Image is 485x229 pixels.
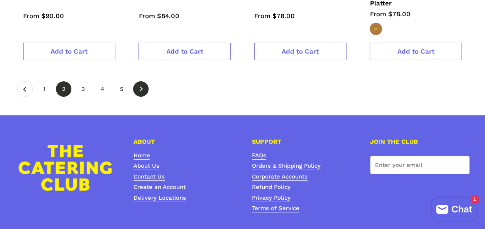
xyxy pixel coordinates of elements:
input: Enter your email [370,156,470,175]
a: Refund Policy [252,184,291,191]
a: Delivery Locations [134,194,186,202]
a: Create an Account [134,184,186,191]
span: From $78.00 [370,10,410,18]
a: Orders & Shipping Policy [252,162,321,170]
a: Terms of Service [252,205,299,212]
a: FAQs [252,152,266,160]
a: Add to Cart [139,43,231,60]
a: Add to Cart [370,43,462,60]
a: 1 [37,81,52,97]
a: 5 [114,81,129,97]
span: Add to Cart [166,47,203,55]
a: Contact Us [134,173,165,181]
h4: SUPPORT [252,139,351,145]
span: From $78.00 [254,12,295,20]
span: From $90.00 [23,12,64,20]
li: 2 [56,81,71,97]
a: Home [134,152,150,160]
h4: ABOUT [134,139,233,145]
inbox-online-store-chat: Shopify online store chat [429,198,479,223]
a: Corporate Accounts [252,173,308,181]
a: 4 [95,81,110,97]
a: About Us [134,162,159,170]
a: Add to Cart [254,43,346,60]
span: From $84.00 [139,12,179,20]
span: Add to Cart [282,47,319,55]
h4: JOIN THE CLUB [370,139,470,145]
a: Add to Cart [23,43,115,60]
a: Privacy Policy [252,194,291,202]
button: Submit [450,156,470,175]
span: Add to Cart [397,47,434,55]
span: Add to Cart [51,47,88,55]
a: 3 [75,81,91,97]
